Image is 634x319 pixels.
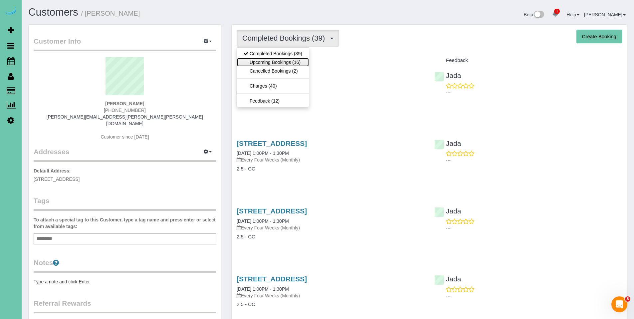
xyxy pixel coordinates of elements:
p: Every Four Weeks (Monthly) [237,292,424,299]
a: Jada [434,140,461,147]
a: Charges (40) [237,82,309,90]
span: Customer since [DATE] [101,134,149,140]
a: [DATE] 1:00PM - 1:30PM [237,151,289,156]
span: [STREET_ADDRESS] [34,176,80,182]
label: Default Address: [34,167,71,174]
img: Automaid Logo [4,7,17,16]
a: [DATE] 1:00PM - 1:30PM [237,286,289,292]
a: Jada [434,275,461,283]
a: [STREET_ADDRESS] [237,275,307,283]
legend: Tags [34,196,216,211]
pre: Type a note and click Enter [34,278,216,285]
p: Every Four Weeks (Monthly) [237,224,424,231]
a: [DATE] 1:00PM - 1:30PM [237,218,289,224]
a: Jada [434,207,461,215]
h4: Feedback [434,58,622,63]
a: Completed Bookings (39) [237,49,309,58]
a: Jada [434,72,461,79]
legend: Customer Info [34,36,216,51]
a: 1 [549,7,562,21]
iframe: Intercom live chat [611,296,627,312]
label: To attach a special tag to this Customer, type a tag name and press enter or select from availabl... [34,216,216,230]
span: [PHONE_NUMBER] [104,108,146,113]
h4: Service [237,58,424,63]
p: Every Four Weeks (Monthly) [237,157,424,163]
h4: 2.5 - CC [237,302,424,307]
a: Cancelled Bookings (2) [237,67,309,75]
p: --- [446,293,622,299]
a: [STREET_ADDRESS] [237,207,307,215]
legend: Referral Rewards [34,298,216,313]
p: Every Four Weeks (Monthly) [237,89,424,96]
p: --- [446,89,622,96]
a: Customers [28,6,78,18]
span: 8 [625,296,630,302]
span: 1 [554,9,560,14]
button: Completed Bookings (39) [237,30,339,47]
a: Upcoming Bookings (16) [237,58,309,67]
h4: 2.5 - CC [237,98,424,104]
p: --- [446,225,622,231]
a: [PERSON_NAME] [584,12,626,17]
h4: 2.5 - CC [237,234,424,240]
a: [STREET_ADDRESS] [237,140,307,147]
legend: Notes [34,258,216,273]
img: New interface [533,11,544,19]
span: Completed Bookings (39) [242,34,328,42]
a: [PERSON_NAME][EMAIL_ADDRESS][PERSON_NAME][PERSON_NAME][DOMAIN_NAME] [47,114,203,126]
a: Help [566,12,579,17]
h4: 2.5 - CC [237,166,424,172]
button: Create Booking [576,30,622,44]
a: Feedback (12) [237,97,309,105]
a: Beta [524,12,544,17]
strong: [PERSON_NAME] [105,101,144,106]
p: --- [446,157,622,163]
small: / [PERSON_NAME] [81,10,140,17]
